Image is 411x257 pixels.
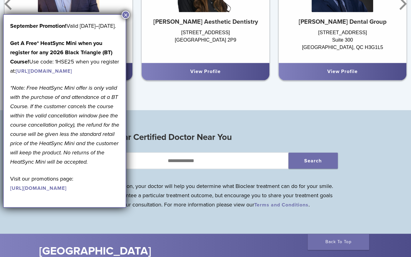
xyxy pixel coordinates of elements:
[298,18,386,26] strong: [PERSON_NAME] Dental Group
[74,181,338,209] p: During your consultation, your doctor will help you determine what Bioclear treatment can do for ...
[122,11,130,19] button: Close
[142,29,269,57] div: [STREET_ADDRESS] [GEOGRAPHIC_DATA] 2P9
[327,68,358,75] a: View Profile
[190,68,221,75] a: View Profile
[10,39,119,75] p: Use code: 1HSE25 when you register at:
[279,29,406,57] div: [STREET_ADDRESS] Suite 300 [GEOGRAPHIC_DATA], QC H3G1L5
[254,202,308,208] a: Terms and Conditions
[153,18,258,26] strong: [PERSON_NAME] Aesthetic Dentistry
[10,22,66,29] b: September Promotion!
[16,68,72,74] a: [URL][DOMAIN_NAME]
[10,174,119,193] p: Visit our promotions page:
[74,130,338,145] h3: Find a Bioclear Certified Doctor Near You
[10,185,66,191] a: [URL][DOMAIN_NAME]
[10,40,112,65] strong: Get A Free* HeatSync Mini when you register for any 2026 Black Triangle (BT) Course!
[10,21,119,31] p: Valid [DATE]–[DATE].
[10,84,119,165] em: *Note: Free HeatSync Mini offer is only valid with the purchase of and attendance at a BT Course....
[288,153,338,169] button: Search
[308,234,369,250] a: Back To Top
